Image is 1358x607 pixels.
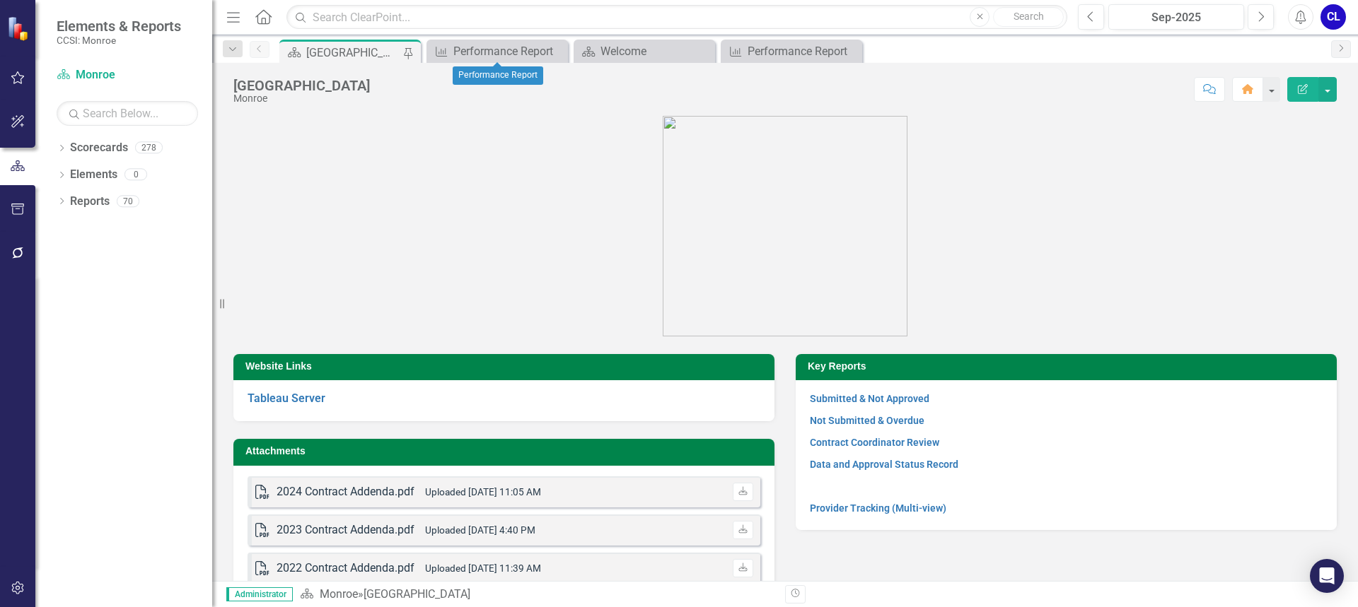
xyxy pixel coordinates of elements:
a: Contract Coordinator Review [810,437,939,448]
div: 0 [124,169,147,181]
small: Uploaded [DATE] 11:39 AM [425,562,541,574]
h3: Attachments [245,446,767,456]
div: Performance Report [453,42,564,60]
a: Tableau Server [248,391,325,405]
div: [GEOGRAPHIC_DATA] [233,78,370,93]
a: Welcome [577,42,712,60]
small: CCSI: Monroe [57,35,181,46]
div: 2023 Contract Addenda.pdf [277,522,414,538]
a: Performance Report [430,42,564,60]
div: 2024 Contract Addenda.pdf [277,484,414,500]
div: Performance Report [453,66,543,85]
div: [GEOGRAPHIC_DATA] [364,587,470,601]
div: » [300,587,774,603]
a: Reports [70,194,110,210]
div: 70 [117,195,139,207]
a: Provider Tracking (Multi-view) [810,502,946,514]
button: CL [1321,4,1346,30]
a: Monroe [57,67,198,83]
img: ClearPoint Strategy [7,16,32,40]
a: Monroe [320,587,358,601]
img: OMH%20Logo_Green%202024%20Stacked.png [663,116,907,336]
div: [GEOGRAPHIC_DATA] [306,44,400,61]
span: Administrator [226,587,293,601]
button: Sep-2025 [1108,4,1244,30]
a: Not Submitted & Overdue [810,415,924,426]
small: Uploaded [DATE] 4:40 PM [425,524,535,536]
a: Data and Approval Status Record [810,459,958,470]
h3: Key Reports [808,361,1330,372]
div: 2022 Contract Addenda.pdf [277,560,414,577]
a: Scorecards [70,140,128,156]
a: Performance Report [724,42,859,60]
small: Uploaded [DATE] 11:05 AM [425,486,541,497]
a: Elements [70,167,117,183]
h3: Website Links [245,361,767,372]
button: Search [993,7,1064,27]
span: Elements & Reports [57,18,181,35]
a: Submitted & Not Approved [810,393,929,404]
input: Search ClearPoint... [286,5,1067,30]
span: Search [1014,11,1044,22]
input: Search Below... [57,101,198,126]
div: Monroe [233,93,370,104]
div: Sep-2025 [1113,9,1239,26]
div: Open Intercom Messenger [1310,559,1344,593]
div: Welcome [600,42,712,60]
div: Performance Report [748,42,859,60]
div: 278 [135,142,163,154]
